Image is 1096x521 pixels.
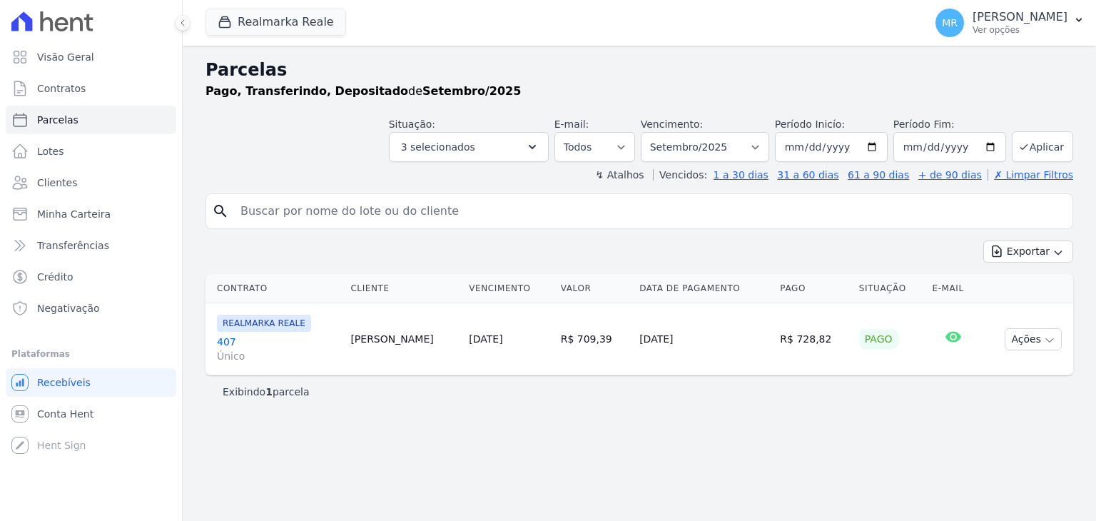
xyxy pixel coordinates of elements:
span: Minha Carteira [37,207,111,221]
td: R$ 709,39 [555,303,634,375]
a: Clientes [6,168,176,197]
td: [PERSON_NAME] [345,303,463,375]
a: 407Único [217,335,339,363]
th: Data de Pagamento [634,274,774,303]
span: Negativação [37,301,100,315]
th: E-mail [926,274,980,303]
a: + de 90 dias [918,169,982,181]
label: ↯ Atalhos [595,169,644,181]
label: E-mail: [554,118,589,130]
span: Parcelas [37,113,78,127]
label: Situação: [389,118,435,130]
span: Único [217,349,339,363]
span: Lotes [37,144,64,158]
a: Recebíveis [6,368,176,397]
button: Aplicar [1012,131,1073,162]
span: MR [942,18,958,28]
button: Ações [1005,328,1062,350]
div: Plataformas [11,345,171,363]
a: Conta Hent [6,400,176,428]
label: Período Fim: [893,117,1006,132]
a: Minha Carteira [6,200,176,228]
p: de [205,83,521,100]
a: Contratos [6,74,176,103]
p: Ver opções [973,24,1067,36]
a: 61 a 90 dias [848,169,909,181]
span: Contratos [37,81,86,96]
span: REALMARKA REALE [217,315,311,332]
a: Negativação [6,294,176,323]
span: Recebíveis [37,375,91,390]
div: Pago [859,329,898,349]
input: Buscar por nome do lote ou do cliente [232,197,1067,226]
a: ✗ Limpar Filtros [988,169,1073,181]
span: Transferências [37,238,109,253]
a: Visão Geral [6,43,176,71]
th: Contrato [205,274,345,303]
button: Realmarka Reale [205,9,346,36]
strong: Pago, Transferindo, Depositado [205,84,408,98]
th: Pago [774,274,853,303]
span: 3 selecionados [401,138,475,156]
i: search [212,203,229,220]
button: MR [PERSON_NAME] Ver opções [924,3,1096,43]
th: Valor [555,274,634,303]
span: Crédito [37,270,73,284]
span: Conta Hent [37,407,93,421]
h2: Parcelas [205,57,1073,83]
a: Parcelas [6,106,176,134]
p: Exibindo parcela [223,385,310,399]
label: Vencidos: [653,169,707,181]
a: [DATE] [469,333,502,345]
p: [PERSON_NAME] [973,10,1067,24]
span: Visão Geral [37,50,94,64]
label: Vencimento: [641,118,703,130]
th: Vencimento [463,274,554,303]
a: Lotes [6,137,176,166]
b: 1 [265,386,273,398]
th: Cliente [345,274,463,303]
a: Transferências [6,231,176,260]
button: Exportar [983,241,1073,263]
strong: Setembro/2025 [422,84,521,98]
td: [DATE] [634,303,774,375]
span: Clientes [37,176,77,190]
a: 1 a 30 dias [714,169,768,181]
a: Crédito [6,263,176,291]
td: R$ 728,82 [774,303,853,375]
th: Situação [853,274,927,303]
button: 3 selecionados [389,132,549,162]
a: 31 a 60 dias [777,169,838,181]
label: Período Inicío: [775,118,845,130]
